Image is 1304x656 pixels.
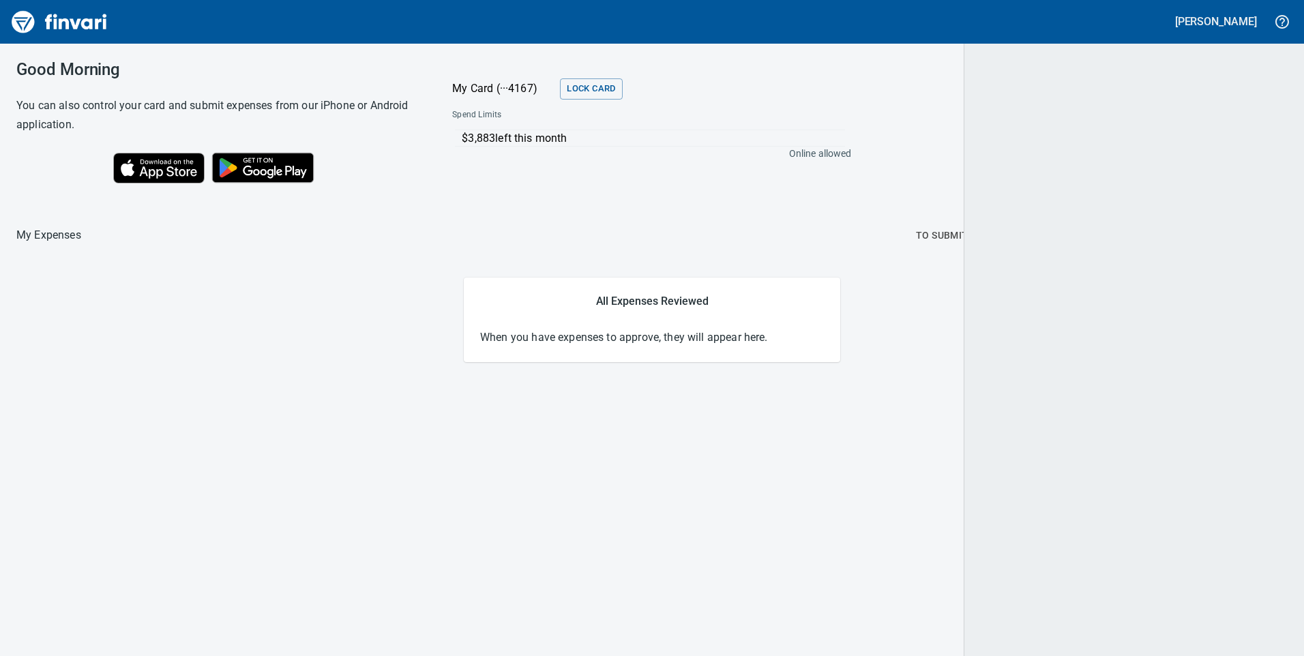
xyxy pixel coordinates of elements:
[916,227,968,244] span: To Submit
[1175,14,1257,29] h5: [PERSON_NAME]
[205,145,322,190] img: Get it on Google Play
[113,153,205,183] img: Download on the App Store
[452,80,554,97] p: My Card (···4167)
[452,108,675,122] span: Spend Limits
[560,78,622,100] button: Lock Card
[1172,11,1260,32] button: [PERSON_NAME]
[8,5,110,38] img: Finvari
[16,60,418,79] h3: Good Morning
[480,294,824,308] h5: All Expenses Reviewed
[480,329,824,346] p: When you have expenses to approve, they will appear here.
[567,81,615,97] span: Lock Card
[462,130,844,147] p: $3,883 left this month
[16,227,81,243] p: My Expenses
[16,227,81,243] nav: breadcrumb
[16,96,418,134] h6: You can also control your card and submit expenses from our iPhone or Android application.
[441,147,851,160] p: Online allowed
